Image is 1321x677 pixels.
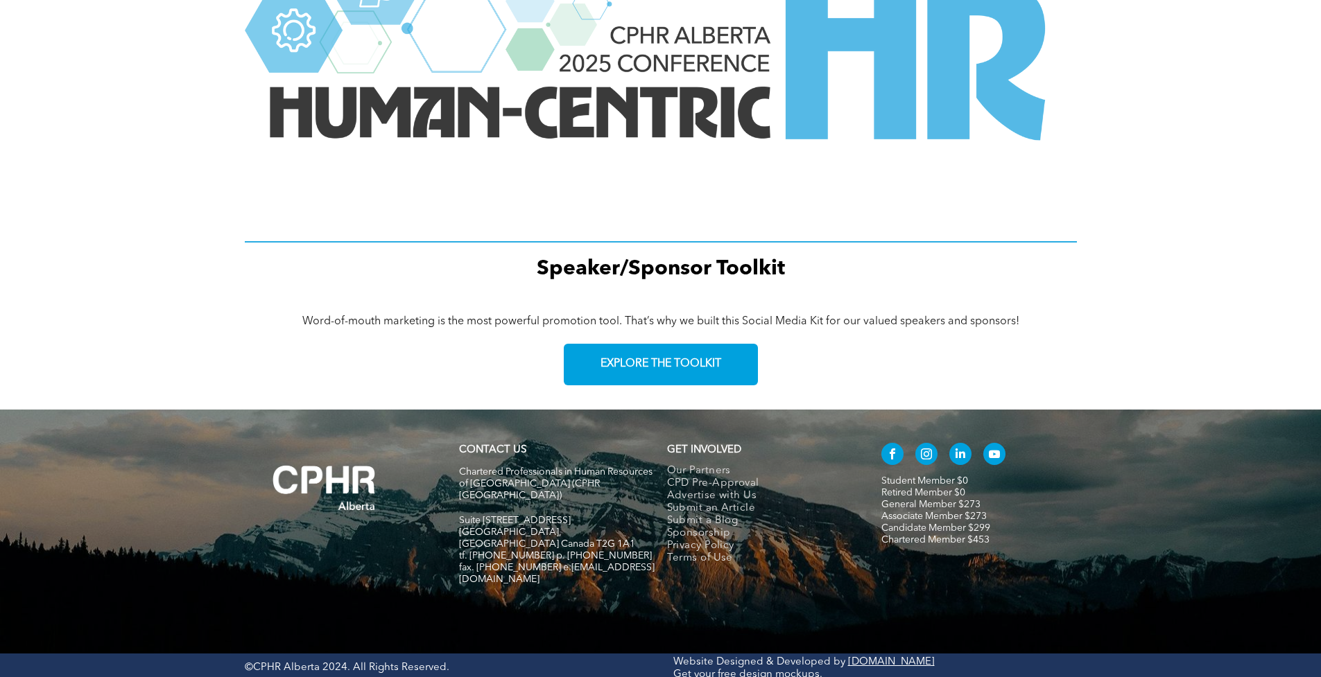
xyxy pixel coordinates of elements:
a: [DOMAIN_NAME] [848,657,935,667]
span: Word-of-mouth marketing is the most powerful promotion tool. That’s why we built this Social Medi... [302,316,1019,327]
a: youtube [983,443,1005,468]
a: Retired Member $0 [881,488,965,498]
a: EXPLORE THE TOOLKIT [564,344,758,385]
a: Advertise with Us [667,490,852,502]
span: GET INVOLVED [667,445,741,455]
a: instagram [915,443,938,468]
a: CPD Pre-Approval [667,477,852,490]
a: Privacy Policy [667,540,852,552]
a: Sponsorship [667,527,852,540]
span: Chartered Professionals in Human Resources of [GEOGRAPHIC_DATA] (CPHR [GEOGRAPHIC_DATA]) [459,467,653,500]
span: fax. [PHONE_NUMBER] e:[EMAIL_ADDRESS][DOMAIN_NAME] [459,563,655,584]
a: Terms of Use [667,552,852,565]
span: tf. [PHONE_NUMBER] p. [PHONE_NUMBER] [459,551,652,561]
a: Candidate Member $299 [881,523,990,533]
a: Website Designed & Developed by [673,657,845,667]
a: Associate Member $273 [881,511,987,521]
a: Submit a Blog [667,515,852,527]
span: ©CPHR Alberta 2024. All Rights Reserved. [245,662,449,673]
span: Speaker/Sponsor Toolkit [537,258,785,279]
a: Student Member $0 [881,476,968,486]
span: Suite [STREET_ADDRESS] [459,516,571,525]
a: facebook [881,443,904,468]
span: [GEOGRAPHIC_DATA], [GEOGRAPHIC_DATA] Canada T2G 1A1 [459,527,635,549]
a: Submit an Article [667,502,852,515]
a: linkedin [949,443,972,468]
a: Our Partners [667,465,852,477]
img: A white background with a few lines on it [245,437,404,538]
a: General Member $273 [881,500,981,509]
a: Chartered Member $453 [881,535,990,545]
a: CONTACT US [459,445,526,455]
span: EXPLORE THE TOOLKIT [601,358,721,371]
